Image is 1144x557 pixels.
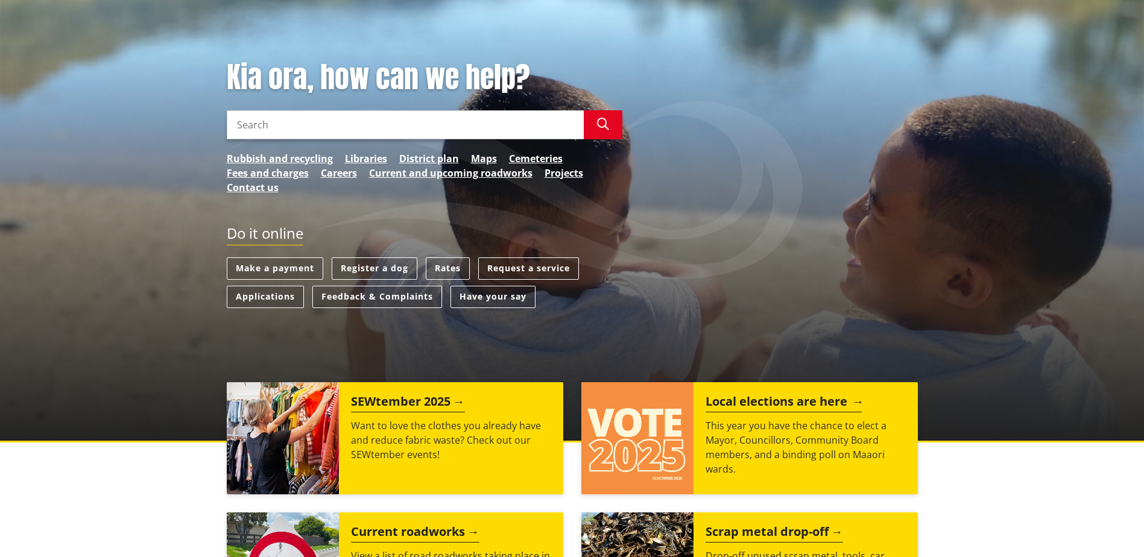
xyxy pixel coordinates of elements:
[332,257,417,280] a: Register a dog
[399,151,459,166] a: District plan
[227,60,622,95] h1: Kia ora, how can we help?
[478,257,579,280] a: Request a service
[1089,506,1132,550] iframe: Messenger Launcher
[345,151,387,166] a: Libraries
[509,151,563,166] a: Cemeteries
[321,166,357,180] a: Careers
[227,382,339,494] img: SEWtember
[706,394,862,412] h2: Local elections are here
[227,225,303,246] h2: Do it online
[471,151,497,166] a: Maps
[351,524,479,543] h2: Current roadworks
[706,524,843,543] h2: Scrap metal drop-off
[351,418,551,462] p: Want to love the clothes you already have and reduce fabric waste? Check out our SEWtember events!
[706,418,906,476] p: This year you have the chance to elect a Mayor, Councillors, Community Board members, and a bindi...
[227,166,309,180] a: Fees and charges
[581,382,694,494] img: Vote 2025
[450,286,536,308] a: Have your say
[227,151,333,166] a: Rubbish and recycling
[312,286,442,308] a: Feedback & Complaints
[227,180,279,195] a: Contact us
[369,166,532,180] a: Current and upcoming roadworks
[227,110,584,139] input: Search input
[545,166,583,180] a: Projects
[227,286,304,308] a: Applications
[227,382,563,494] a: SEWtember 2025 Want to love the clothes you already have and reduce fabric waste? Check out our S...
[351,394,465,412] h2: SEWtember 2025
[581,382,918,494] a: Local elections are here This year you have the chance to elect a Mayor, Councillors, Community B...
[227,257,323,280] a: Make a payment
[426,257,470,280] a: Rates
